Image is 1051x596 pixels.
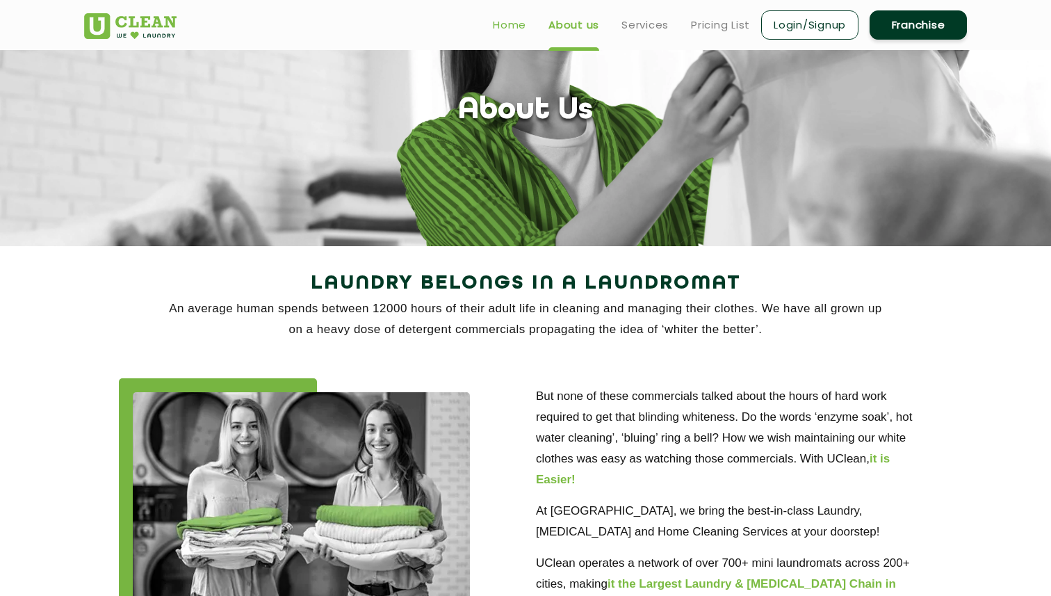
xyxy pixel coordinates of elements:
[84,13,177,39] img: UClean Laundry and Dry Cleaning
[536,501,932,542] p: At [GEOGRAPHIC_DATA], we bring the best-in-class Laundry, [MEDICAL_DATA] and Home Cleaning Servic...
[691,17,750,33] a: Pricing List
[493,17,526,33] a: Home
[536,386,932,490] p: But none of these commercials talked about the hours of hard work required to get that blinding w...
[870,10,967,40] a: Franchise
[621,17,669,33] a: Services
[458,93,593,129] h1: About Us
[761,10,858,40] a: Login/Signup
[548,17,599,33] a: About us
[84,298,967,340] p: An average human spends between 12000 hours of their adult life in cleaning and managing their cl...
[84,267,967,300] h2: Laundry Belongs in a Laundromat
